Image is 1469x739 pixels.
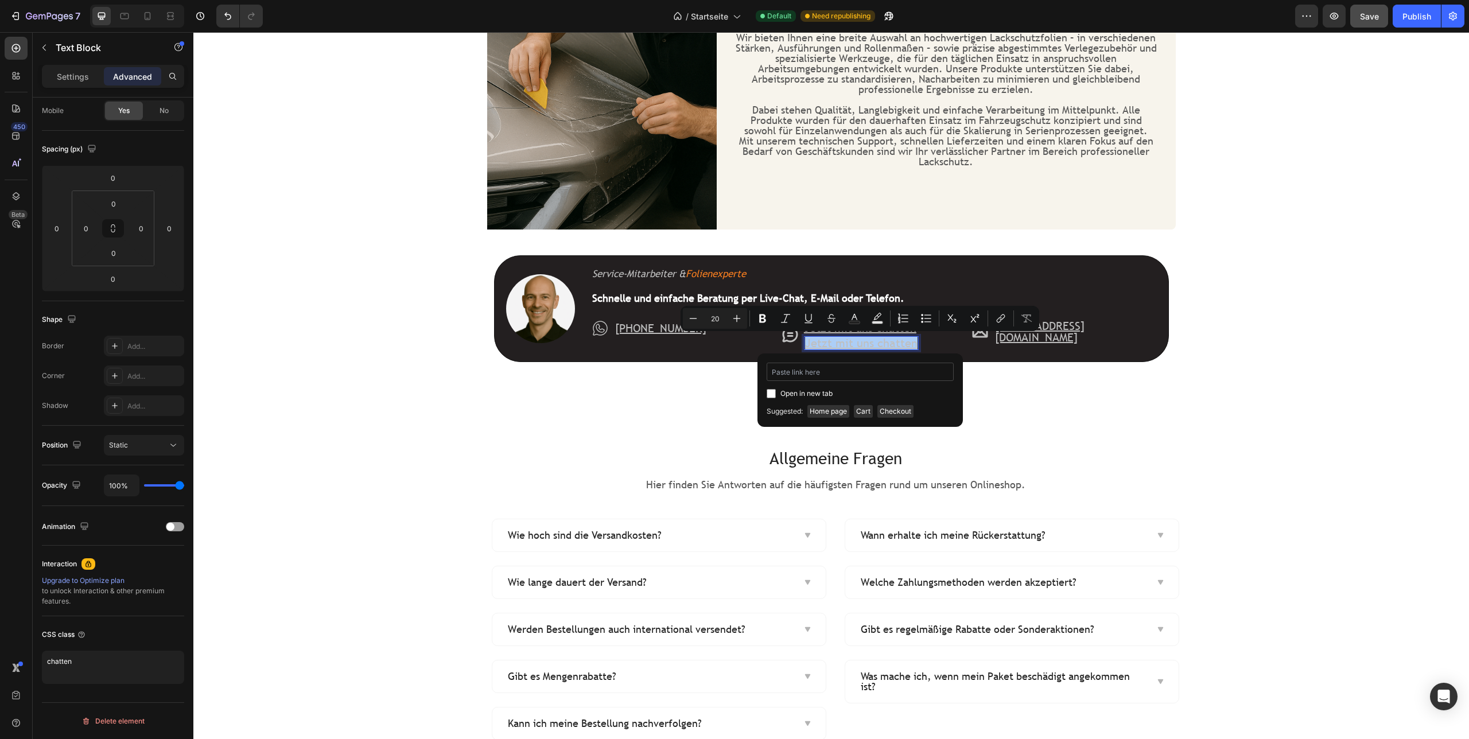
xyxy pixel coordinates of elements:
[492,235,553,248] i: Folienexperte
[1350,5,1388,28] button: Save
[611,288,723,303] a: Jetzt mit uns chatten
[854,405,873,418] span: Cart
[42,478,83,493] div: Opacity
[1430,683,1458,710] div: Open Intercom Messenger
[612,305,724,317] p: Jetzt mit uns chatten
[611,304,725,318] div: Rich Text Editor. Editing area: main
[42,519,91,535] div: Animation
[807,405,849,418] span: Home page
[767,11,791,21] span: Default
[877,405,914,418] span: Checkout
[9,210,28,219] div: Beta
[667,545,883,555] p: Welche Zahlungsmethoden werden akzeptiert?
[57,71,89,83] p: Settings
[42,142,99,157] div: Spacing (px)
[42,575,184,586] div: Upgrade to Optimize plan
[160,106,169,116] span: No
[681,306,1039,331] div: Editor contextual toolbar
[314,686,508,697] p: Kann ich meine Bestellung nachverfolgen?
[812,11,870,21] span: Need republishing
[667,592,901,602] p: Gibt es regelmäßige Rabatte oder Sonderaktionen?
[102,244,125,262] input: 0px
[314,498,468,508] p: Wie hoch sind die Versandkosten?
[118,106,130,116] span: Yes
[42,629,86,640] div: CSS class
[42,371,65,381] div: Corner
[42,106,64,116] div: Mobile
[314,592,552,602] p: Werden Bestellungen auch international versendet?
[1402,10,1431,22] div: Publish
[104,475,139,496] input: Auto
[691,10,728,22] span: Startseite
[399,235,492,248] i: Service-Mitarbeiter &
[667,639,951,660] p: Was mache ich, wenn mein Paket beschädigt angekommen ist?
[42,559,77,569] div: Interaction
[42,438,84,453] div: Position
[113,71,152,83] p: Advanced
[102,169,125,186] input: 0
[127,401,181,411] div: Add...
[109,441,128,449] span: Static
[314,639,423,649] p: Gibt es Mengenrabatte?
[767,405,803,418] span: Suggested:
[81,714,145,728] div: Delete element
[102,195,125,212] input: 0px
[1393,5,1441,28] button: Publish
[542,73,964,104] p: Dabei stehen Qualität, Langlebigkeit und einfache Verarbeitung im Mittelpunkt. Alle Produkte wurd...
[104,435,184,456] button: Static
[42,312,79,328] div: Shape
[5,5,86,28] button: 7
[542,1,964,63] p: Wir bieten Ihnen eine breite Auswahl an hochwertigen Lackschutzfolien – in verschiedenen Stärken,...
[42,712,184,730] button: Delete element
[780,387,833,400] span: Open in new tab
[77,220,95,237] input: 0px
[299,448,985,458] p: Hier finden Sie Antworten auf die häufigsten Fragen rund um unseren Onlineshop.
[399,259,711,273] strong: Schnelle und einfache Beratung per Live-Chat, E-Mail oder Telefon.
[1360,11,1379,21] span: Save
[767,363,954,381] input: Paste link here
[42,575,184,606] div: to unlock Interaction & other premium features.
[127,371,181,382] div: Add...
[48,220,65,237] input: 0
[216,5,263,28] div: Undo/Redo
[161,220,178,237] input: 0
[56,41,153,55] p: Text Block
[686,10,689,22] span: /
[42,400,68,411] div: Shadow
[193,32,1469,739] iframe: Design area
[314,545,453,555] p: Wie lange dauert der Versand?
[11,122,28,131] div: 450
[102,270,125,287] input: 0
[542,104,964,135] p: Mit unserem technischen Support, schnellen Lieferzeiten und einem klaren Fokus auf den Bedarf von...
[298,414,986,437] h2: Allgemeine Fragen
[133,220,150,237] input: 0px
[127,341,181,352] div: Add...
[75,9,80,23] p: 7
[802,286,891,313] a: [EMAIL_ADDRESS][DOMAIN_NAME]
[42,341,64,351] div: Border
[313,242,382,311] img: gempages_554540079981266170-2a5a9e41-98fe-4774-960c-966e0883677b.png
[422,289,513,304] a: [PHONE_NUMBER]
[667,498,852,508] p: Wann erhalte ich meine Rückerstattung?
